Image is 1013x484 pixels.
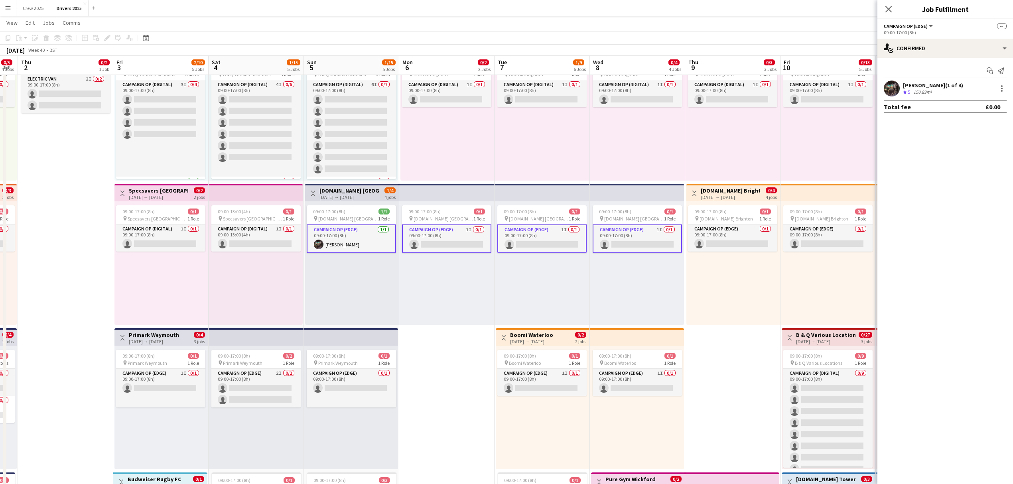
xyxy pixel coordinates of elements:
[129,194,188,200] div: [DATE] → [DATE]
[211,350,301,407] app-job-card: 09:00-17:00 (8h)0/2 Primark Weymouth1 RoleCampaign Op (Edge)2I0/209:00-17:00 (8h)
[510,331,553,338] h3: Boomi Waterloo
[99,66,109,72] div: 1 Job
[859,332,872,338] span: 0/27
[313,209,345,214] span: 09:00-17:00 (8h)
[223,216,283,222] span: Specsavers [GEOGRAPHIC_DATA]
[759,216,771,222] span: 1 Role
[402,61,491,107] app-job-card: 09:00-17:00 (8h)0/1 BBC Birmngham1 RoleCampaign Op (Digital)1I0/109:00-17:00 (8h)
[783,80,873,107] app-card-role: Campaign Op (Digital)1I0/109:00-17:00 (8h)
[378,209,390,214] span: 1/1
[402,224,491,253] app-card-role: Campaign Op (Edge)1I0/109:00-17:00 (8h)
[664,353,676,359] span: 0/1
[21,39,110,113] app-job-card: 09:00-17:00 (8h)0/2Royal Mail [GEOGRAPHIC_DATA] Royal Mail [GEOGRAPHIC_DATA]1 RoleElectric Van2I0...
[688,59,698,66] span: Thu
[2,332,14,338] span: 0/4
[599,209,631,214] span: 09:00-17:00 (8h)
[688,205,777,252] div: 09:00-17:00 (8h)0/1 [DOMAIN_NAME] Brighton1 RoleCampaign Op (Edge)0/109:00-17:00 (8h)
[319,194,379,200] div: [DATE] → [DATE]
[783,205,873,252] app-job-card: 09:00-17:00 (8h)0/1 [DOMAIN_NAME] Brighton1 RoleCampaign Op (Edge)0/109:00-17:00 (8h)
[855,353,866,359] span: 0/9
[6,19,18,26] span: View
[319,187,379,194] h3: [DOMAIN_NAME] [GEOGRAPHIC_DATA]
[116,205,205,252] app-job-card: 09:00-17:00 (8h)0/1 Specsavers [GEOGRAPHIC_DATA]1 RoleCampaign Op (Digital)1I0/109:00-17:00 (8h)
[592,63,603,72] span: 8
[688,80,777,107] app-card-role: Campaign Op (Digital)1I0/109:00-17:00 (8h)
[478,66,491,72] div: 2 Jobs
[766,187,777,193] span: 0/4
[796,331,855,338] h3: B & Q Various Locations
[194,187,205,193] span: 0/2
[783,224,873,252] app-card-role: Campaign Op (Edge)0/109:00-17:00 (8h)
[26,19,35,26] span: Edit
[307,205,396,253] app-job-card: 09:00-17:00 (8h)1/1 [DOMAIN_NAME] [GEOGRAPHIC_DATA]1 RoleCampaign Op (Edge)1/109:00-17:00 (8h)[PE...
[211,369,301,407] app-card-role: Campaign Op (Edge)2I0/209:00-17:00 (8h)
[859,66,872,72] div: 5 Jobs
[192,66,205,72] div: 5 Jobs
[218,477,250,483] span: 09:00-17:00 (8h)
[313,477,346,483] span: 09:00-17:00 (8h)
[784,59,790,66] span: Fri
[504,353,536,359] span: 09:00-17:00 (8h)
[211,61,301,179] app-job-card: 09:00-17:00 (8h)0/9 B & Q Various Locations3 RolesCampaign Op (Digital)4I0/609:00-17:00 (8h) Camp...
[700,216,753,222] span: [DOMAIN_NAME] Brighton
[497,61,587,107] div: 09:00-17:00 (8h)0/1 BBC Birmngham1 RoleCampaign Op (Digital)1I0/109:00-17:00 (8h)
[604,216,664,222] span: [DOMAIN_NAME] [GEOGRAPHIC_DATA]
[497,369,587,396] app-card-role: Campaign Op (Edge)1I0/109:00-17:00 (8h)
[790,209,822,214] span: 09:00-17:00 (8h)
[283,209,294,214] span: 0/1
[795,360,842,366] span: B & Q Various Locations
[497,350,587,396] app-job-card: 09:00-17:00 (8h)0/1 Boomi Waterloo1 RoleCampaign Op (Edge)1I0/109:00-17:00 (8h)
[670,476,682,482] span: 0/2
[701,187,760,194] h3: [DOMAIN_NAME] Brighton
[378,360,390,366] span: 1 Role
[128,476,181,483] h3: Budweiser Rugby FC
[498,59,507,66] span: Tue
[384,187,396,193] span: 1/4
[855,216,866,222] span: 1 Role
[764,59,775,65] span: 0/3
[701,194,760,200] div: [DATE] → [DATE]
[401,63,413,72] span: 6
[669,66,681,72] div: 4 Jobs
[21,75,110,113] app-card-role: Electric Van2I0/209:00-17:00 (8h)
[116,59,123,66] span: Fri
[116,369,205,407] app-card-role: Campaign Op (Edge)1I0/109:00-17:00 (8h)
[379,477,390,483] span: 0/3
[116,350,205,407] app-job-card: 09:00-17:00 (8h)0/1 Primark Weymouth1 RoleCampaign Op (Edge)1I0/109:00-17:00 (8h)
[664,360,676,366] span: 1 Role
[570,477,581,483] span: 0/1
[790,353,822,359] span: 09:00-17:00 (8h)
[408,209,441,214] span: 09:00-17:00 (8h)
[884,23,928,29] span: Campaign Op (Edge)
[43,19,55,26] span: Jobs
[382,59,396,65] span: 1/15
[497,63,507,72] span: 7
[402,59,413,66] span: Mon
[414,216,473,222] span: [DOMAIN_NAME] [GEOGRAPHIC_DATA]
[593,369,682,396] app-card-role: Campaign Op (Edge)1I0/109:00-17:00 (8h)
[2,338,14,344] div: 2 jobs
[193,476,204,482] span: 0/1
[877,39,1013,58] div: Confirmed
[194,332,205,338] span: 0/4
[912,89,933,96] div: 150.83mi
[188,209,199,214] span: 0/1
[509,216,569,222] span: [DOMAIN_NAME] [GEOGRAPHIC_DATA]
[569,209,580,214] span: 0/1
[116,80,205,177] app-card-role: Campaign Op (Digital)3I0/409:00-17:00 (8h)
[283,360,294,366] span: 1 Role
[593,350,682,396] app-job-card: 09:00-17:00 (8h)0/1 Boomi Waterloo1 RoleCampaign Op (Edge)1I0/109:00-17:00 (8h)
[212,59,221,66] span: Sat
[211,205,301,252] div: 09:00-13:00 (4h)0/1 Specsavers [GEOGRAPHIC_DATA]1 RoleCampaign Op (Digital)1I0/109:00-13:00 (4h)
[128,216,187,222] span: Specsavers [GEOGRAPHIC_DATA]
[39,18,58,28] a: Jobs
[687,63,698,72] span: 9
[1,59,12,65] span: 0/5
[796,338,855,344] div: [DATE] → [DATE]
[307,61,396,179] app-job-card: 09:00-17:00 (8h)0/9 B & Q Various Locations3 RolesCampaign Op (Digital)6I0/709:00-17:00 (8h) Camp...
